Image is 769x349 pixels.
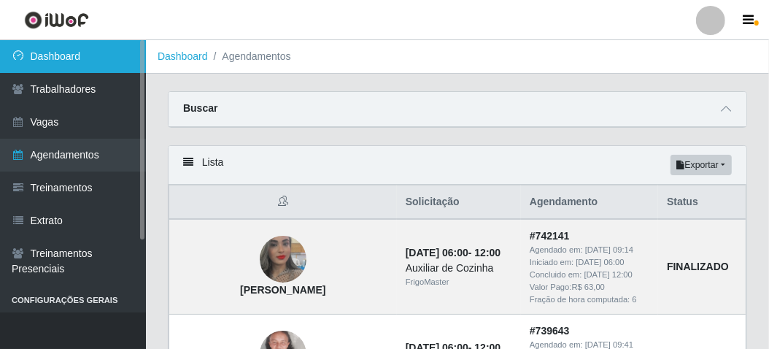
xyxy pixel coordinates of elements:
[521,185,658,220] th: Agendamento
[146,40,769,74] nav: breadcrumb
[584,270,633,279] time: [DATE] 12:00
[24,11,89,29] img: CoreUI Logo
[397,185,521,220] th: Solicitação
[530,244,649,256] div: Agendado em:
[260,218,306,301] img: Miriam Daniela de Lima
[530,325,570,337] strong: # 739643
[585,245,633,254] time: [DATE] 09:14
[530,269,649,281] div: Concluido em:
[183,102,217,114] strong: Buscar
[658,185,746,220] th: Status
[576,258,624,266] time: [DATE] 06:00
[671,155,732,175] button: Exportar
[474,247,501,258] time: 12:00
[406,261,512,276] div: Auxiliar de Cozinha
[406,247,501,258] strong: -
[406,247,468,258] time: [DATE] 06:00
[158,50,208,62] a: Dashboard
[530,256,649,269] div: Iniciado em:
[406,276,512,288] div: FrigoMaster
[169,146,746,185] div: Lista
[208,49,291,64] li: Agendamentos
[530,230,570,242] strong: # 742141
[530,294,649,306] div: Fração de hora computada: 6
[585,340,633,349] time: [DATE] 09:41
[530,281,649,294] div: Valor Pago: R$ 63,00
[240,284,325,296] strong: [PERSON_NAME]
[667,261,729,272] strong: FINALIZADO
